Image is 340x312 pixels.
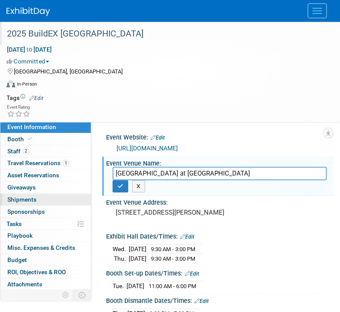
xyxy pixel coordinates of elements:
[0,169,91,181] a: Asset Reservations
[113,282,127,291] td: Tue.
[149,283,196,289] span: 11:00 AM - 6:00 PM
[106,267,333,278] div: Booth Set-up Dates/Times:
[0,230,91,242] a: Playbook
[23,148,29,154] span: 2
[132,180,146,193] button: X
[106,196,333,207] div: Event Venue Address:
[106,230,333,241] div: Exhibit Hall Dates/Times:
[0,254,91,266] a: Budget
[0,133,91,145] a: Booth
[106,157,333,168] div: Event Venue Name:
[17,81,37,87] div: In-Person
[127,282,144,291] td: [DATE]
[0,146,91,157] a: Staff2
[4,26,323,42] div: 2025 BuildEX [GEOGRAPHIC_DATA]
[7,256,27,263] span: Budget
[7,208,45,215] span: Sponsorships
[7,232,33,239] span: Playbook
[0,194,91,206] a: Shipments
[0,279,91,290] a: Attachments
[7,80,15,87] img: Format-Inperson.png
[0,121,91,133] a: Event Information
[0,157,91,169] a: Travel Reservations1
[129,245,147,254] td: [DATE]
[7,269,66,275] span: ROI, Objectives & ROO
[7,7,50,16] img: ExhibitDay
[150,135,165,141] a: Edit
[151,246,195,252] span: 9:30 AM - 3:00 PM
[116,209,324,216] pre: [STREET_ADDRESS][PERSON_NAME]
[106,294,333,305] div: Booth Dismantle Dates/Times:
[106,131,333,142] div: Event Website:
[0,266,91,278] a: ROI, Objectives & ROO
[7,105,30,110] div: Event Rating
[25,46,33,53] span: to
[14,68,123,75] span: [GEOGRAPHIC_DATA], [GEOGRAPHIC_DATA]
[7,196,37,203] span: Shipments
[129,254,147,263] td: [DATE]
[0,182,91,193] a: Giveaways
[58,289,73,301] td: Personalize Event Tab Strip
[308,3,327,18] button: Menu
[185,271,199,277] a: Edit
[7,220,22,227] span: Tasks
[63,160,69,166] span: 1
[7,159,69,166] span: Travel Reservations
[7,57,53,66] button: Committed
[7,281,42,288] span: Attachments
[0,206,91,218] a: Sponsorships
[194,298,209,304] a: Edit
[7,184,36,191] span: Giveaways
[7,123,56,130] span: Event Information
[7,46,52,53] span: [DATE] [DATE]
[7,172,59,179] span: Asset Reservations
[7,93,43,102] td: Tags
[28,136,32,141] i: Booth reservation complete
[151,256,195,262] span: 9:30 AM - 3:00 PM
[113,254,129,263] td: Thu.
[7,136,34,143] span: Booth
[113,245,129,254] td: Wed.
[0,242,91,254] a: Misc. Expenses & Credits
[7,148,29,155] span: Staff
[180,234,194,240] a: Edit
[0,218,91,230] a: Tasks
[7,244,75,251] span: Misc. Expenses & Credits
[117,145,178,152] a: [URL][DOMAIN_NAME]
[73,289,91,301] td: Toggle Event Tabs
[7,79,329,92] div: Event Format
[29,95,43,101] a: Edit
